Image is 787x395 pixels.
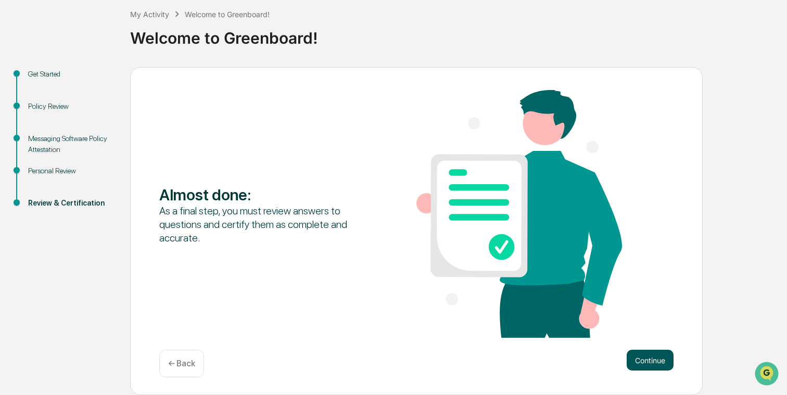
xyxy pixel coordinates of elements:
div: Welcome to Greenboard! [185,10,270,19]
span: Data Lookup [21,151,66,161]
div: Policy Review [28,101,113,112]
p: How can we help? [10,22,189,39]
div: Personal Review [28,165,113,176]
span: Attestations [86,131,129,142]
a: 🖐️Preclearance [6,127,71,146]
div: Almost done : [159,185,365,204]
a: Powered byPylon [73,176,126,184]
div: As a final step, you must review answers to questions and certify them as complete and accurate. [159,204,365,245]
div: We're available if you need us! [35,90,132,98]
a: 🔎Data Lookup [6,147,70,165]
button: Continue [627,350,674,371]
span: Preclearance [21,131,67,142]
div: 🖐️ [10,132,19,141]
img: 1746055101610-c473b297-6a78-478c-a979-82029cc54cd1 [10,80,29,98]
a: 🗄️Attestations [71,127,133,146]
div: Start new chat [35,80,171,90]
div: My Activity [130,10,169,19]
img: Almost done [416,90,622,338]
div: 🗄️ [75,132,84,141]
iframe: Open customer support [754,361,782,389]
span: Pylon [104,176,126,184]
div: Welcome to Greenboard! [130,20,782,47]
p: ← Back [168,359,195,368]
div: Get Started [28,69,113,80]
div: Review & Certification [28,198,113,209]
button: Start new chat [177,83,189,95]
div: Messaging Software Policy Attestation [28,133,113,155]
div: 🔎 [10,152,19,160]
